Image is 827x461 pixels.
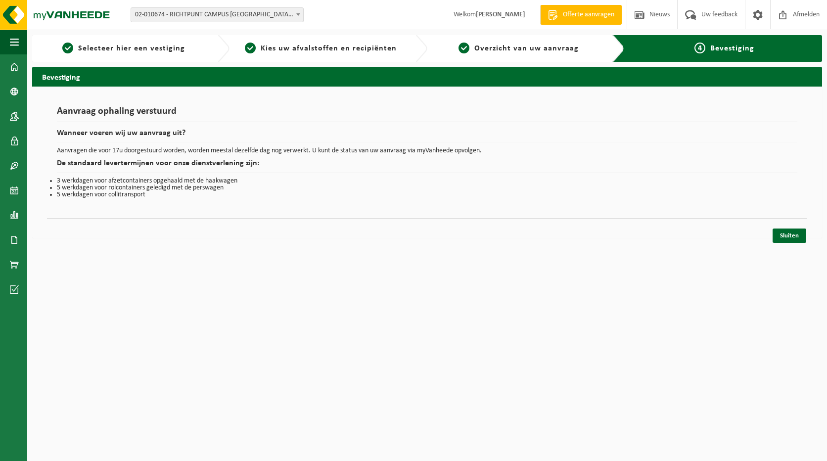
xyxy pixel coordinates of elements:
[57,106,797,122] h1: Aanvraag ophaling verstuurd
[32,67,822,86] h2: Bevestiging
[773,229,806,243] a: Sluiten
[459,43,469,53] span: 3
[234,43,407,54] a: 2Kies uw afvalstoffen en recipiënten
[540,5,622,25] a: Offerte aanvragen
[57,159,797,173] h2: De standaard levertermijnen voor onze dienstverlening zijn:
[432,43,605,54] a: 3Overzicht van uw aanvraag
[710,45,754,52] span: Bevestiging
[57,178,797,184] li: 3 werkdagen voor afzetcontainers opgehaald met de haakwagen
[474,45,579,52] span: Overzicht van uw aanvraag
[261,45,397,52] span: Kies uw afvalstoffen en recipiënten
[57,184,797,191] li: 5 werkdagen voor rolcontainers geledigd met de perswagen
[476,11,525,18] strong: [PERSON_NAME]
[57,191,797,198] li: 5 werkdagen voor collitransport
[57,129,797,142] h2: Wanneer voeren wij uw aanvraag uit?
[694,43,705,53] span: 4
[131,7,304,22] span: 02-010674 - RICHTPUNT CAMPUS ZOTTEGEM - ZOTTEGEM
[560,10,617,20] span: Offerte aanvragen
[131,8,303,22] span: 02-010674 - RICHTPUNT CAMPUS ZOTTEGEM - ZOTTEGEM
[245,43,256,53] span: 2
[62,43,73,53] span: 1
[78,45,185,52] span: Selecteer hier een vestiging
[57,147,797,154] p: Aanvragen die voor 17u doorgestuurd worden, worden meestal dezelfde dag nog verwerkt. U kunt de s...
[5,439,165,461] iframe: chat widget
[37,43,210,54] a: 1Selecteer hier een vestiging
